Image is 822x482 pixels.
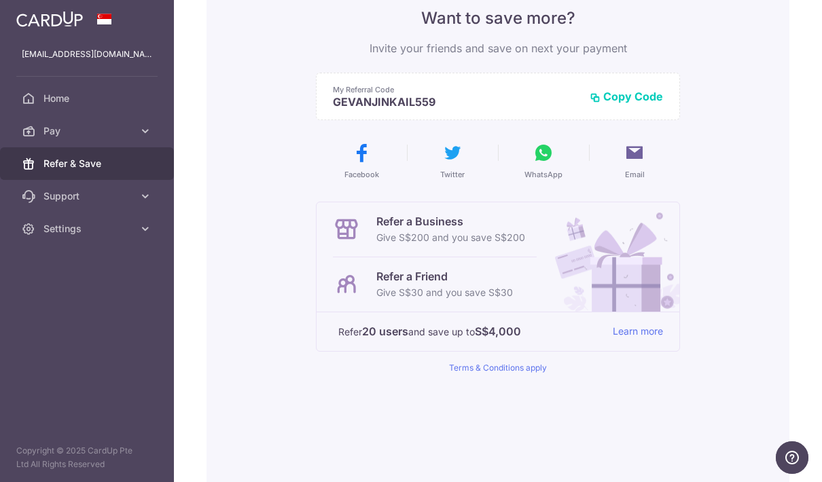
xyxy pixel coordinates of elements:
iframe: Opens a widget where you can find more information [776,441,808,475]
a: Learn more [613,323,663,340]
p: Give S$30 and you save S$30 [376,284,513,301]
span: Settings [43,222,133,236]
button: Email [594,142,675,180]
span: Twitter [440,169,465,180]
span: Facebook [344,169,379,180]
button: WhatsApp [503,142,584,180]
span: Support [43,189,133,203]
a: Terms & Conditions apply [449,363,547,373]
p: GEVANJINKAIL559 [333,95,579,109]
strong: S$4,000 [475,323,521,339]
p: My Referral Code [333,84,579,95]
p: Refer a Friend [376,268,513,284]
span: Pay [43,124,133,138]
p: [EMAIL_ADDRESS][DOMAIN_NAME] [22,48,152,61]
strong: 20 users [362,323,408,339]
p: Give S$200 and you save S$200 [376,229,525,246]
span: WhatsApp [524,169,562,180]
span: Refer & Save [43,157,133,170]
p: Want to save more? [316,7,680,29]
span: Email [625,169,645,180]
img: Refer [542,202,679,312]
p: Refer and save up to [338,323,602,340]
p: Invite your friends and save on next your payment [316,40,680,56]
button: Facebook [321,142,401,180]
button: Copy Code [590,90,663,103]
button: Twitter [412,142,493,180]
p: Refer a Business [376,213,525,229]
img: CardUp [16,11,83,27]
span: Home [43,92,133,105]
